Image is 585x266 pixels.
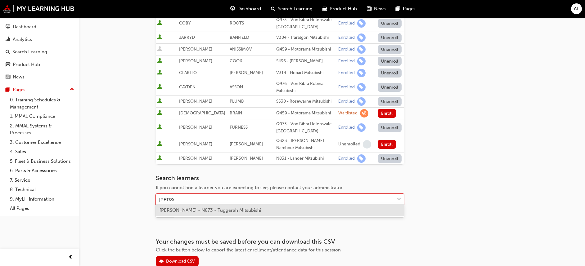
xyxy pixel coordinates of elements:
div: Analytics [13,36,32,43]
span: COBY [179,20,191,26]
span: learningRecordVerb_ENROLL-icon [357,69,366,77]
span: guage-icon [230,5,235,13]
h3: Your changes must be saved before you can download this CSV [156,238,404,245]
a: news-iconNews [362,2,391,15]
a: 5. Fleet & Business Solutions [7,157,77,166]
span: User is active [157,124,162,131]
span: User is active [157,84,162,90]
span: [PERSON_NAME] [230,70,263,75]
span: BRAIN [230,110,242,116]
span: pages-icon [396,5,400,13]
span: learningRecordVerb_ENROLL-icon [357,45,366,54]
span: up-icon [70,86,74,94]
span: User is active [157,58,162,64]
a: 2. MMAL Systems & Processes [7,121,77,138]
div: Enrolled [338,58,355,64]
span: learningRecordVerb_ENROLL-icon [357,123,366,132]
a: Search Learning [2,46,77,58]
span: CAYDEN [179,84,196,90]
span: learningRecordVerb_ENROLL-icon [357,83,366,91]
button: Enroll [378,109,396,118]
div: Waitlisted [338,110,358,116]
span: learningRecordVerb_ENROLL-icon [357,57,366,65]
a: search-iconSearch Learning [266,2,317,15]
span: Search Learning [278,5,313,12]
span: car-icon [6,62,10,68]
span: learningRecordVerb_NONE-icon [363,140,371,149]
div: Search Learning [12,48,47,55]
span: [DEMOGRAPHIC_DATA] [179,110,225,116]
span: Product Hub [330,5,357,12]
div: Dashboard [13,23,36,30]
span: CLARITO [179,70,197,75]
div: Pages [13,86,25,93]
span: ANISSIMOV [230,47,252,52]
div: Enrolled [338,99,355,104]
div: Enrolled [338,70,355,76]
span: ROOTS [230,20,244,26]
a: 8. Technical [7,185,77,194]
button: Unenroll [378,69,402,78]
a: Product Hub [2,59,77,70]
span: FURNESS [230,125,248,130]
span: news-icon [6,74,10,80]
button: DashboardAnalyticsSearch LearningProduct HubNews [2,20,77,84]
div: N831 - Lander Mitsubishi [276,155,336,162]
button: Unenroll [378,123,402,132]
div: Q459 - Motorama Mitsubishi [276,110,336,117]
span: [PERSON_NAME] [179,58,212,64]
div: Q973 - Von Bibra Helensvale [GEOGRAPHIC_DATA] [276,16,336,30]
span: News [374,5,386,12]
h3: Search learners [156,175,404,182]
div: Q459 - Motorama Mitsubishi [276,46,336,53]
span: search-icon [6,49,10,55]
span: [PERSON_NAME] [230,156,263,161]
span: Dashboard [237,5,261,12]
button: Pages [2,84,77,95]
button: Unenroll [378,97,402,106]
span: AT [574,5,579,12]
span: User is active [157,141,162,147]
img: mmal [3,5,74,13]
div: Q976 - Von Bibra Robina Mitsubishi [276,80,336,94]
div: Enrolled [338,125,355,131]
a: Dashboard [2,21,77,33]
span: down-icon [397,196,401,204]
div: Enrolled [338,35,355,41]
span: learningRecordVerb_ENROLL-icon [357,97,366,106]
div: V314 - Hobart Mitsubishi [276,69,336,77]
div: Enrolled [338,47,355,52]
div: V304 - Traralgon Mitsubishi [276,34,336,41]
span: [PERSON_NAME] [179,141,212,147]
span: learningRecordVerb_WAITLIST-icon [360,109,368,117]
span: car-icon [322,5,327,13]
div: Enrolled [338,20,355,26]
span: Pages [403,5,416,12]
a: 9. MyLH Information [7,194,77,204]
span: User is active [157,20,162,26]
span: [PERSON_NAME] [230,141,263,147]
a: 7. Service [7,175,77,185]
div: S530 - Rosewarne Mitsubishi [276,98,336,105]
span: learningRecordVerb_ENROLL-icon [357,154,366,163]
button: Unenroll [378,83,402,92]
a: All Pages [7,204,77,213]
span: User is active [157,98,162,104]
button: Unenroll [378,57,402,66]
a: car-iconProduct Hub [317,2,362,15]
span: learningRecordVerb_ENROLL-icon [357,19,366,28]
div: Product Hub [13,61,40,68]
div: S496 - [PERSON_NAME] [276,58,336,65]
a: News [2,71,77,83]
a: 4. Sales [7,147,77,157]
span: User is active [157,34,162,41]
span: learningRecordVerb_ENROLL-icon [357,33,366,42]
div: Enrolled [338,84,355,90]
button: Enroll [378,140,396,149]
a: 1. MMAL Compliance [7,112,77,121]
button: Unenroll [378,19,402,28]
div: Enrolled [338,156,355,162]
span: search-icon [271,5,275,13]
